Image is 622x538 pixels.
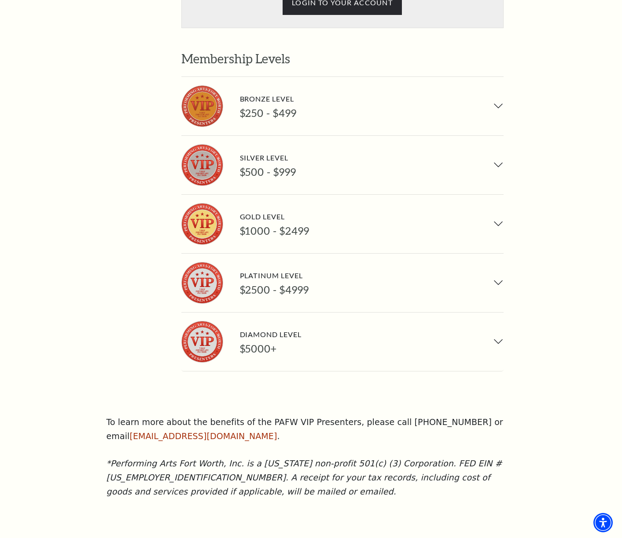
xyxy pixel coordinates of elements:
a: [EMAIL_ADDRESS][DOMAIN_NAME] [129,431,277,441]
div: $500 - $999 [240,166,296,178]
p: To learn more about the benefits of the PAFW VIP Presenters, please call [PHONE_NUMBER] or email . [107,415,516,443]
div: Platinum Level [240,269,309,281]
div: $5000+ [240,342,302,355]
button: Bronze Level Bronze Level $250 - $499 [181,77,504,135]
div: $2500 - $4999 [240,284,309,296]
div: Silver Level [240,152,296,164]
button: Diamond Level Diamond Level $5000+ [181,313,504,371]
button: Silver Level Silver Level $500 - $999 [181,136,504,194]
button: Gold Level Gold Level $1000 - $2499 [181,195,504,253]
em: *Performing Arts Fort Worth, Inc. is a [US_STATE] non-profit 501(c) (3) Corporation. FED EIN #[US... [107,458,502,496]
img: Bronze Level [181,85,223,127]
img: Platinum Level [181,262,223,304]
div: Gold Level [240,211,309,222]
h2: Membership Levels [181,40,504,76]
button: Platinum Level Platinum Level $2500 - $4999 [181,254,504,312]
img: Diamond Level [181,321,223,363]
div: Diamond Level [240,328,302,340]
div: Accessibility Menu [593,513,613,532]
div: $250 - $499 [240,107,297,120]
img: Gold Level [181,203,223,245]
div: $1000 - $2499 [240,225,309,237]
img: Silver Level [181,144,223,186]
div: Bronze Level [240,93,297,105]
